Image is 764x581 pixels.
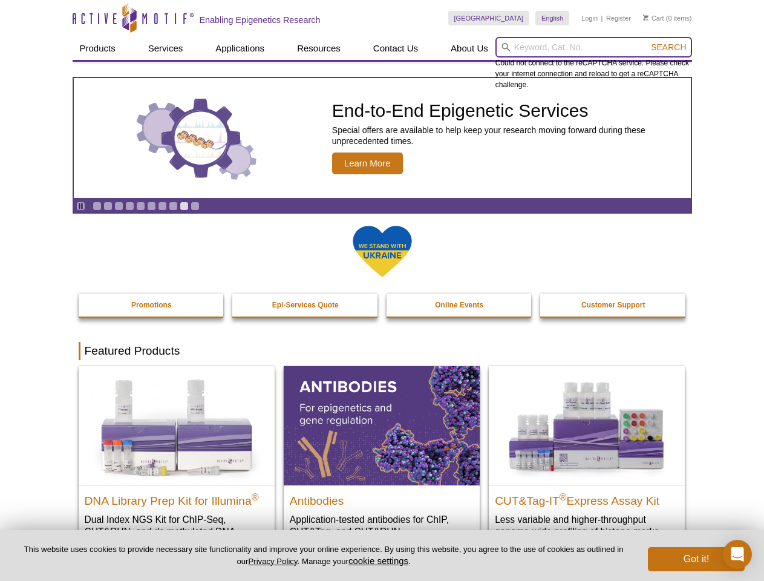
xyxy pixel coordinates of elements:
[79,366,275,562] a: DNA Library Prep Kit for Illumina DNA Library Prep Kit for Illumina® Dual Index NGS Kit for ChIP-...
[74,78,691,198] article: End-to-End Epigenetic Services
[93,202,102,211] a: Go to slide 1
[651,42,686,52] span: Search
[248,557,297,566] a: Privacy Policy
[141,37,191,60] a: Services
[581,14,598,22] a: Login
[284,366,480,550] a: All Antibodies Antibodies Application-tested antibodies for ChIP, CUT&Tag, and CUT&RUN.
[647,42,690,53] button: Search
[191,202,200,211] a: Go to slide 10
[169,202,178,211] a: Go to slide 8
[158,202,167,211] a: Go to slide 7
[147,202,156,211] a: Go to slide 6
[290,513,474,538] p: Application-tested antibodies for ChIP, CUT&Tag, and CUT&RUN.
[332,125,685,146] p: Special offers are available to help keep your research moving forward during these unprecedented...
[489,366,685,485] img: CUT&Tag-IT® Express Assay Kit
[560,491,567,502] sup: ®
[284,366,480,485] img: All Antibodies
[495,37,692,90] div: Could not connect to the reCAPTCHA service. Please check your internet connection and reload to g...
[76,202,85,211] a: Toggle autoplay
[85,513,269,550] p: Dual Index NGS Kit for ChIP-Seq, CUT&RUN, and ds methylated DNA assays.
[601,11,603,25] li: |
[348,556,408,566] button: cookie settings
[332,153,403,174] span: Learn More
[352,225,413,278] img: We Stand With Ukraine
[79,342,686,360] h2: Featured Products
[435,301,483,309] strong: Online Events
[495,513,679,538] p: Less variable and higher-throughput genome-wide profiling of histone marks​.
[643,11,692,25] li: (0 items)
[643,14,664,22] a: Cart
[272,301,339,309] strong: Epi-Services Quote
[232,294,379,317] a: Epi-Services Quote
[114,202,123,211] a: Go to slide 3
[74,78,691,198] a: Three gears with decorative charts inside the larger center gear. End-to-End Epigenetic Services ...
[19,544,628,567] p: This website uses cookies to provide necessary site functionality and improve your online experie...
[290,489,474,507] h2: Antibodies
[332,102,685,120] h2: End-to-End Epigenetic Services
[581,301,645,309] strong: Customer Support
[79,366,275,485] img: DNA Library Prep Kit for Illumina
[443,37,495,60] a: About Us
[131,301,172,309] strong: Promotions
[606,14,631,22] a: Register
[448,11,530,25] a: [GEOGRAPHIC_DATA]
[103,202,113,211] a: Go to slide 2
[643,15,648,21] img: Your Cart
[366,37,425,60] a: Contact Us
[200,15,321,25] h2: Enabling Epigenetics Research
[290,37,348,60] a: Resources
[495,489,679,507] h2: CUT&Tag-IT Express Assay Kit
[180,202,189,211] a: Go to slide 9
[387,294,533,317] a: Online Events
[723,540,752,569] div: Open Intercom Messenger
[252,491,259,502] sup: ®
[85,489,269,507] h2: DNA Library Prep Kit for Illumina
[495,37,692,57] input: Keyword, Cat. No.
[79,294,225,317] a: Promotions
[136,96,257,180] img: Three gears with decorative charts inside the larger center gear.
[136,202,145,211] a: Go to slide 5
[540,294,687,317] a: Customer Support
[648,547,745,571] button: Got it!
[73,37,123,60] a: Products
[535,11,569,25] a: English
[489,366,685,550] a: CUT&Tag-IT® Express Assay Kit CUT&Tag-IT®Express Assay Kit Less variable and higher-throughput ge...
[208,37,272,60] a: Applications
[125,202,134,211] a: Go to slide 4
